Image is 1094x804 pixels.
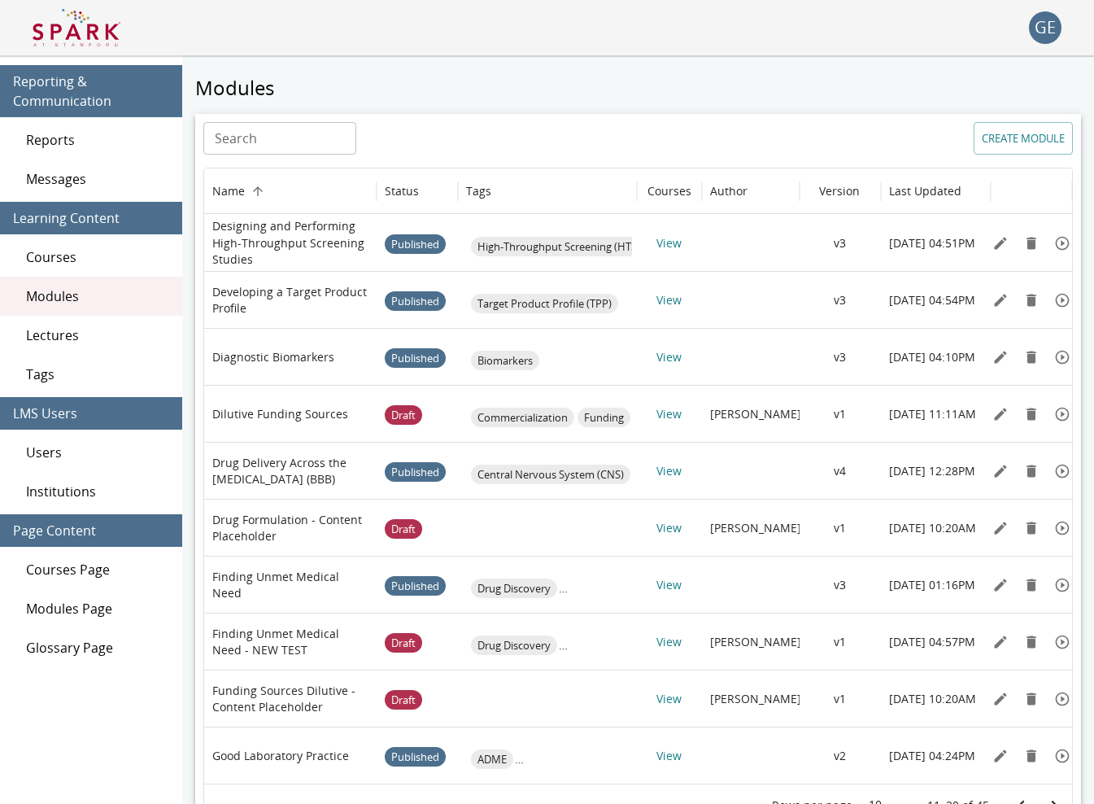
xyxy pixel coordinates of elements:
[26,326,169,345] span: Lectures
[1054,463,1070,479] svg: Preview
[656,691,682,706] a: View
[212,284,368,317] p: Developing a Target Product Profile
[656,235,682,251] a: View
[1050,516,1074,540] button: Preview
[385,558,446,614] span: Published
[1050,687,1074,711] button: Preview
[992,463,1009,479] svg: Edit
[800,556,881,613] div: v3
[988,630,1013,654] button: Edit
[800,727,881,784] div: v2
[385,615,422,671] span: Draft
[26,286,169,306] span: Modules
[1023,349,1040,365] svg: Remove
[13,208,169,228] span: Learning Content
[33,8,120,47] img: Logo of SPARK at Stanford
[385,330,446,387] span: Published
[988,345,1013,369] button: Edit
[647,183,691,199] div: Courses
[13,72,169,111] span: Reporting & Communication
[212,218,368,267] p: Designing and Performing High-Throughput Screening Studies
[710,634,801,650] p: [PERSON_NAME]
[385,387,422,444] span: Draft
[385,273,446,330] span: Published
[800,442,881,499] div: v4
[26,443,169,462] span: Users
[992,406,1009,422] svg: Edit
[26,599,169,618] span: Modules Page
[889,748,975,764] p: [DATE] 04:24PM
[1050,573,1074,597] button: Preview
[212,626,368,658] p: Finding Unmet Medical Need - NEW TEST
[1050,345,1074,369] button: Preview
[800,613,881,670] div: v1
[1023,577,1040,593] svg: Remove
[656,577,682,592] a: View
[26,482,169,501] span: Institutions
[889,577,975,593] p: [DATE] 01:16PM
[1023,520,1040,536] svg: Remove
[800,670,881,727] div: v1
[13,521,169,540] span: Page Content
[1019,288,1044,312] button: Remove
[212,406,348,422] p: Dilutive Funding Sources
[26,638,169,658] span: Glossary Page
[385,672,422,728] span: Draft
[1019,345,1044,369] button: Remove
[1054,406,1070,422] svg: Preview
[988,687,1013,711] button: Edit
[212,748,349,764] p: Good Laboratory Practice
[988,459,1013,483] button: Edit
[656,463,682,478] a: View
[1029,11,1061,44] div: GE
[656,748,682,763] a: View
[1019,573,1044,597] button: Remove
[1023,292,1040,308] svg: Remove
[800,214,881,271] div: v3
[889,520,976,536] p: [DATE] 10:20AM
[1050,288,1074,312] button: Preview
[212,512,368,544] p: Drug Formulation - Content Placeholder
[1054,235,1070,251] svg: Preview
[1054,520,1070,536] svg: Preview
[710,520,801,536] p: [PERSON_NAME]
[246,180,269,203] button: Sort
[466,183,491,199] div: Tags
[1050,459,1074,483] button: Preview
[1054,634,1070,650] svg: Preview
[195,75,1081,101] h5: Modules
[992,577,1009,593] svg: Edit
[1054,577,1070,593] svg: Preview
[1054,691,1070,707] svg: Preview
[1054,349,1070,365] svg: Preview
[1023,463,1040,479] svg: Remove
[988,402,1013,426] button: Edit
[1019,744,1044,768] button: Remove
[889,634,975,650] p: [DATE] 04:57PM
[385,183,419,199] div: Status
[1029,11,1061,44] button: account of current user
[1019,630,1044,654] button: Remove
[988,516,1013,540] button: Edit
[656,292,682,308] a: View
[889,691,976,707] p: [DATE] 10:20AM
[1019,231,1044,256] button: Remove
[656,406,682,422] a: View
[992,349,1009,365] svg: Edit
[1023,748,1040,764] svg: Remove
[710,183,747,199] div: Author
[385,729,446,785] span: Published
[889,292,975,308] p: [DATE] 04:54PM
[992,292,1009,308] svg: Edit
[992,520,1009,536] svg: Edit
[212,569,368,601] p: Finding Unmet Medical Need
[1023,634,1040,650] svg: Remove
[1019,402,1044,426] button: Remove
[800,499,881,556] div: v1
[1023,691,1040,707] svg: Remove
[1023,235,1040,251] svg: Remove
[26,560,169,579] span: Courses Page
[819,183,860,199] div: Version
[988,744,1013,768] button: Edit
[1054,748,1070,764] svg: Preview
